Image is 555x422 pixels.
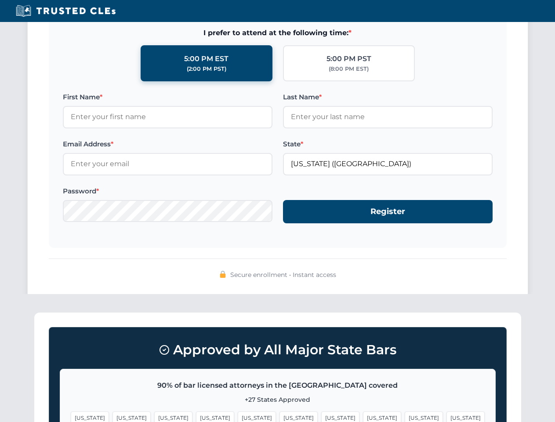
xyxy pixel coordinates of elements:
[71,380,485,391] p: 90% of bar licensed attorneys in the [GEOGRAPHIC_DATA] covered
[283,139,493,149] label: State
[326,53,371,65] div: 5:00 PM PST
[63,92,272,102] label: First Name
[283,200,493,223] button: Register
[283,153,493,175] input: Florida (FL)
[329,65,369,73] div: (8:00 PM EST)
[230,270,336,280] span: Secure enrollment • Instant access
[63,106,272,128] input: Enter your first name
[63,27,493,39] span: I prefer to attend at the following time:
[283,106,493,128] input: Enter your last name
[219,271,226,278] img: 🔒
[60,338,496,362] h3: Approved by All Major State Bars
[187,65,226,73] div: (2:00 PM PST)
[63,139,272,149] label: Email Address
[184,53,229,65] div: 5:00 PM EST
[71,395,485,404] p: +27 States Approved
[13,4,118,18] img: Trusted CLEs
[283,92,493,102] label: Last Name
[63,186,272,196] label: Password
[63,153,272,175] input: Enter your email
